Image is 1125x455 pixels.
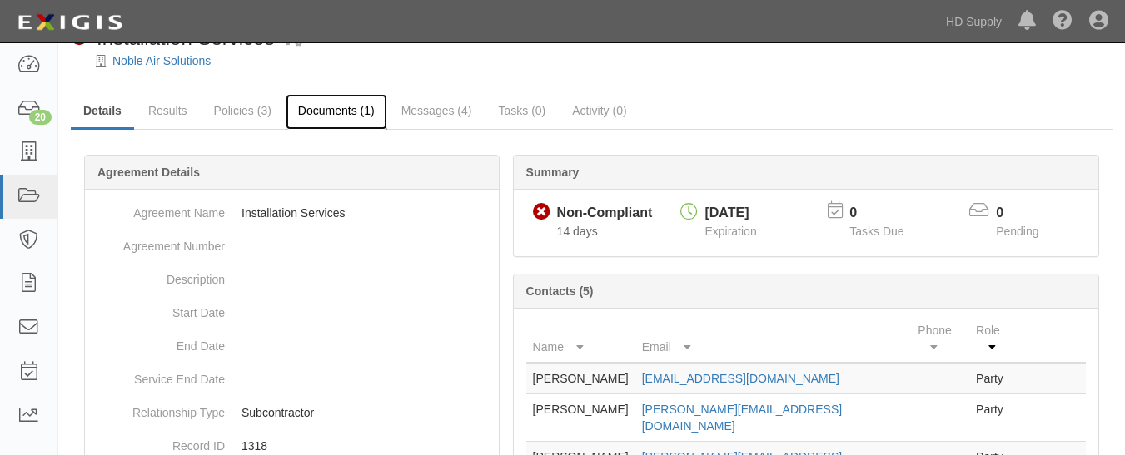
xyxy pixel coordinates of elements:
td: Party [969,363,1019,394]
p: 0 [996,204,1059,223]
a: Messages (4) [389,94,485,127]
dt: Service End Date [92,363,225,388]
a: Activity (0) [560,94,639,127]
div: 20 [29,110,52,125]
p: 1318 [241,438,492,454]
dt: End Date [92,329,225,354]
span: Since 09/22/2025 [557,225,598,238]
a: [PERSON_NAME][EMAIL_ADDRESS][DOMAIN_NAME] [642,403,842,433]
th: Name [526,315,635,363]
dt: Description [92,263,225,288]
span: Expiration [704,225,756,238]
a: Details [71,94,134,130]
span: Pending [996,225,1038,238]
a: Policies (3) [202,94,284,127]
div: [DATE] [704,204,756,223]
a: Tasks (0) [485,94,558,127]
a: Results [136,94,200,127]
span: Tasks Due [849,225,903,238]
b: Summary [526,166,580,179]
dt: Agreement Number [92,230,225,255]
th: Role [969,315,1019,363]
th: Email [635,315,912,363]
td: [PERSON_NAME] [526,363,635,394]
th: Phone [911,315,969,363]
b: Contacts (5) [526,284,594,298]
dt: Relationship Type [92,396,225,421]
td: [PERSON_NAME] [526,394,635,442]
a: HD Supply [938,5,1010,38]
i: Non-Compliant [71,29,88,47]
dt: Agreement Name [92,196,225,221]
b: Agreement Details [97,166,200,179]
dt: Start Date [92,296,225,321]
img: logo-5460c22ac91f19d4615b14bd174203de0afe785f0fc80cf4dbbc73dc1793850b.png [12,7,127,37]
a: [EMAIL_ADDRESS][DOMAIN_NAME] [642,372,839,385]
i: 2 scheduled workflows [281,30,302,47]
a: Documents (1) [286,94,387,130]
dt: Record ID [92,429,225,454]
p: 0 [849,204,924,223]
dd: Subcontractor [92,396,492,429]
td: Party [969,394,1019,442]
i: Help Center - Complianz [1053,12,1073,32]
dd: Installation Services [92,196,492,230]
i: Non-Compliant [533,204,550,221]
div: Non-Compliant [557,204,653,223]
a: Noble Air Solutions [112,54,211,67]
